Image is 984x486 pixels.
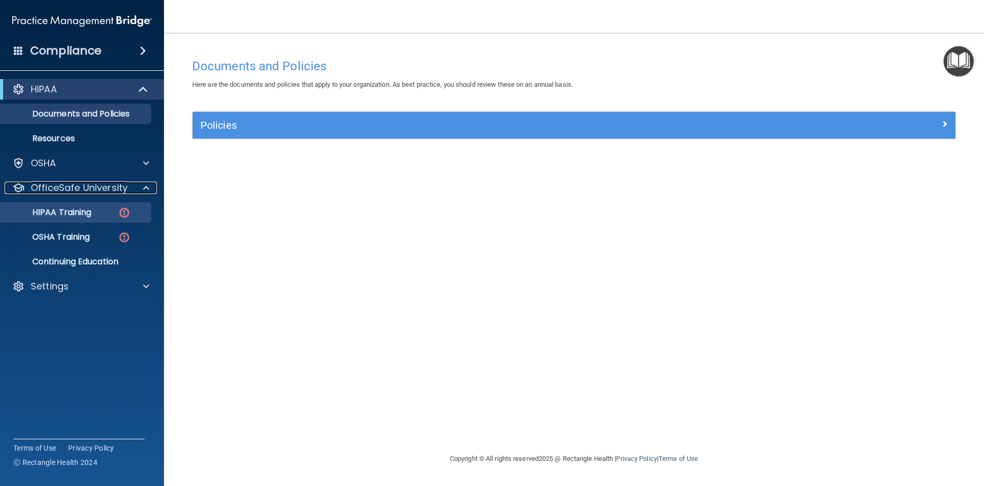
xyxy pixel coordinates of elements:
[387,442,761,475] div: Copyright © All rights reserved 2025 @ Rectangle Health | |
[616,455,657,462] a: Privacy Policy
[7,207,91,218] p: HIPAA Training
[12,182,149,194] a: OfficeSafe University
[200,117,948,133] a: Policies
[31,83,57,95] p: HIPAA
[12,83,149,95] a: HIPAA
[659,455,698,462] a: Terms of Use
[200,120,757,131] h5: Policies
[192,60,956,73] h4: Documents and Policies
[31,157,56,169] p: OSHA
[68,443,114,453] a: Privacy Policy
[12,280,149,293] a: Settings
[7,133,147,144] p: Resources
[7,109,147,119] p: Documents and Policies
[31,182,128,194] p: OfficeSafe University
[7,257,147,267] p: Continuing Education
[118,231,131,244] img: danger-circle.6113f641.png
[118,206,131,219] img: danger-circle.6113f641.png
[30,44,101,58] h4: Compliance
[12,11,152,31] img: PMB logo
[13,443,56,453] a: Terms of Use
[12,157,149,169] a: OSHA
[192,81,573,88] span: Here are the documents and policies that apply to your organization. As best practice, you should...
[944,46,974,76] button: Open Resource Center
[31,280,69,293] p: Settings
[7,232,90,242] p: OSHA Training
[13,457,97,468] span: Ⓒ Rectangle Health 2024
